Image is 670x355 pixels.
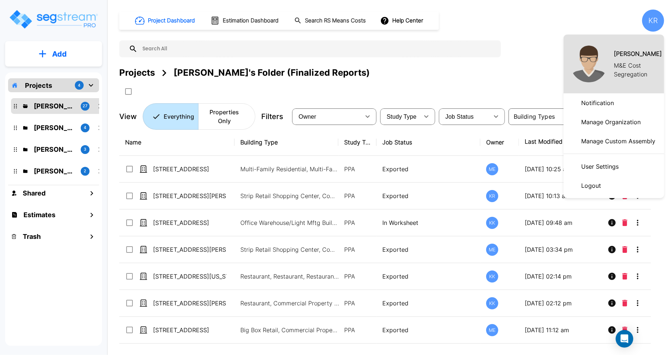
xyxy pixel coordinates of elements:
[614,61,664,79] p: M&E Cost Segregation
[578,96,617,110] p: Notification
[571,46,607,82] img: Kristina Roberts
[614,49,662,58] h1: [PERSON_NAME]
[578,115,644,129] p: Manage Organization
[616,330,633,348] div: Open Intercom Messenger
[578,159,622,174] p: User Settings
[578,178,604,193] p: Logout
[578,134,658,148] p: Manage Custom Assembly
